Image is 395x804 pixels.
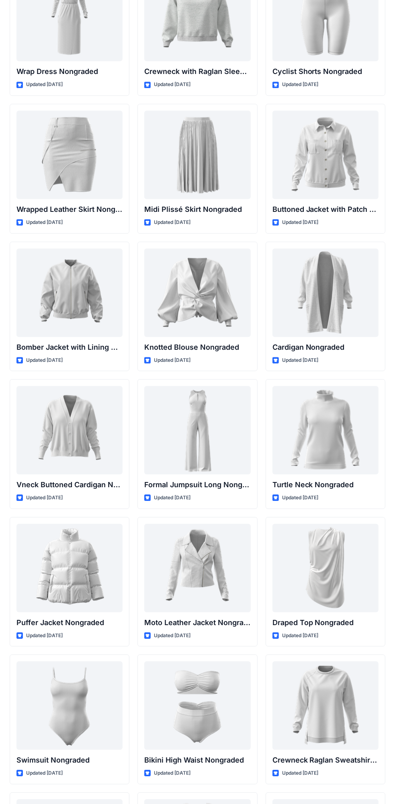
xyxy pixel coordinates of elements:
[282,218,319,227] p: Updated [DATE]
[16,66,123,77] p: Wrap Dress Nongraded
[144,204,250,215] p: Midi Plissé Skirt Nongraded
[154,769,190,777] p: Updated [DATE]
[16,479,123,490] p: Vneck Buttoned Cardigan Nongraded
[16,755,123,766] p: Swimsuit Nongraded
[26,769,63,777] p: Updated [DATE]
[272,524,379,612] a: Draped Top Nongraded
[16,617,123,628] p: Puffer Jacket Nongraded
[26,356,63,365] p: Updated [DATE]
[272,386,379,474] a: Turtle Neck Nongraded
[16,342,123,353] p: Bomber Jacket with Lining Nongraded
[272,204,379,215] p: Buttoned Jacket with Patch Pockets Nongraded
[272,342,379,353] p: Cardigan Nongraded
[16,248,123,337] a: Bomber Jacket with Lining Nongraded
[16,524,123,612] a: Puffer Jacket Nongraded
[144,617,250,628] p: Moto Leather Jacket Nongraded
[144,661,250,750] a: Bikini High Waist Nongraded
[144,755,250,766] p: Bikini High Waist Nongraded
[144,248,250,337] a: Knotted Blouse Nongraded
[144,479,250,490] p: Formal Jumpsuit Long Nongraded
[154,632,190,640] p: Updated [DATE]
[282,356,319,365] p: Updated [DATE]
[144,524,250,612] a: Moto Leather Jacket Nongraded
[154,218,190,227] p: Updated [DATE]
[154,80,190,89] p: Updated [DATE]
[272,661,379,750] a: Crewneck Raglan Sweatshirt w Slits Nongraded
[272,111,379,199] a: Buttoned Jacket with Patch Pockets Nongraded
[16,386,123,474] a: Vneck Buttoned Cardigan Nongraded
[282,80,319,89] p: Updated [DATE]
[154,494,190,502] p: Updated [DATE]
[144,342,250,353] p: Knotted Blouse Nongraded
[272,66,379,77] p: Cyclist Shorts Nongraded
[154,356,190,365] p: Updated [DATE]
[272,479,379,490] p: Turtle Neck Nongraded
[282,769,319,777] p: Updated [DATE]
[16,111,123,199] a: Wrapped Leather Skirt Nongraded
[282,632,319,640] p: Updated [DATE]
[272,248,379,337] a: Cardigan Nongraded
[26,632,63,640] p: Updated [DATE]
[272,755,379,766] p: Crewneck Raglan Sweatshirt w Slits Nongraded
[16,661,123,750] a: Swimsuit Nongraded
[26,80,63,89] p: Updated [DATE]
[282,494,319,502] p: Updated [DATE]
[26,494,63,502] p: Updated [DATE]
[144,386,250,474] a: Formal Jumpsuit Long Nongraded
[144,66,250,77] p: Crewneck with Raglan Sleeve Nongraded
[16,204,123,215] p: Wrapped Leather Skirt Nongraded
[26,218,63,227] p: Updated [DATE]
[144,111,250,199] a: Midi Plissé Skirt Nongraded
[272,617,379,628] p: Draped Top Nongraded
